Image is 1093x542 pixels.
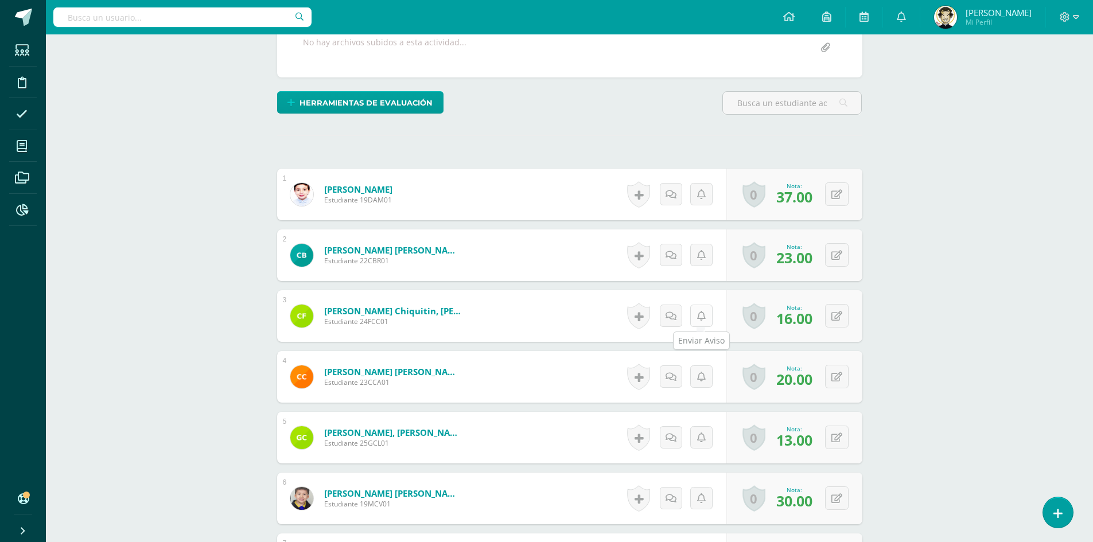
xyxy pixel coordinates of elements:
[324,427,462,438] a: [PERSON_NAME], [PERSON_NAME]
[303,37,466,59] div: No hay archivos subidos a esta actividad...
[723,92,861,114] input: Busca un estudiante aquí...
[934,6,957,29] img: cec87810e7b0876db6346626e4ad5e30.png
[742,181,765,208] a: 0
[776,425,812,433] div: Nota:
[742,364,765,390] a: 0
[776,182,812,190] div: Nota:
[290,244,313,267] img: 8430614b4336ac0306b4a2772643b5f4.png
[776,486,812,494] div: Nota:
[776,364,812,372] div: Nota:
[776,243,812,251] div: Nota:
[324,317,462,326] span: Estudiante 24FCC01
[324,305,462,317] a: [PERSON_NAME] Chiquitin, [PERSON_NAME] [PERSON_NAME]
[742,485,765,512] a: 0
[324,195,392,205] span: Estudiante 19DAM01
[290,305,313,327] img: 00dca9ecc062289b8b983c961c6840bf.png
[277,91,444,114] a: Herramientas de evaluación
[742,424,765,451] a: 0
[290,426,313,449] img: 94eb380d7286400255dbeb2f6a737720.png
[324,244,462,256] a: [PERSON_NAME] [PERSON_NAME]
[324,256,462,266] span: Estudiante 22CBR01
[324,488,462,499] a: [PERSON_NAME] [PERSON_NAME]
[53,7,312,27] input: Busca un usuario...
[966,17,1032,27] span: Mi Perfil
[966,7,1032,18] span: [PERSON_NAME]
[742,303,765,329] a: 0
[776,430,812,450] span: 13.00
[290,487,313,510] img: 84261954b40c5fbdd4bd1d67239cabf1.png
[324,438,462,448] span: Estudiante 25GCL01
[299,92,433,114] span: Herramientas de evaluación
[776,491,812,510] span: 30.00
[776,187,812,206] span: 37.00
[324,499,462,509] span: Estudiante 19MCV01
[324,377,462,387] span: Estudiante 23CCA01
[776,309,812,328] span: 16.00
[776,303,812,311] div: Nota:
[324,184,392,195] a: [PERSON_NAME]
[742,242,765,268] a: 0
[324,366,462,377] a: [PERSON_NAME] [PERSON_NAME]
[776,369,812,389] span: 20.00
[290,365,313,388] img: 04bed6d911ce5abf2880281e6f645309.png
[776,248,812,267] span: 23.00
[290,183,313,206] img: 224f8fbd0e2728ca05ac1d5606a8e6fc.png
[678,335,725,346] div: Enviar Aviso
